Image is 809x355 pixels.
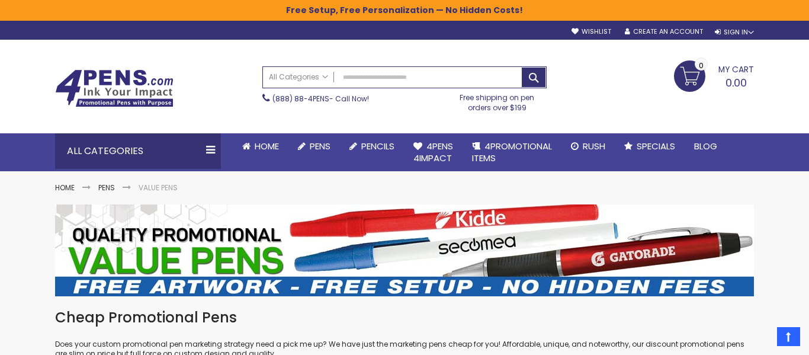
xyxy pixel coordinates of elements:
[272,94,369,104] span: - Call Now!
[561,133,615,159] a: Rush
[572,27,611,36] a: Wishlist
[699,60,704,71] span: 0
[625,27,703,36] a: Create an Account
[55,133,221,169] div: All Categories
[255,140,279,152] span: Home
[448,88,547,112] div: Free shipping on pen orders over $199
[674,60,754,90] a: 0.00 0
[694,140,717,152] span: Blog
[583,140,605,152] span: Rush
[472,140,552,164] span: 4PROMOTIONAL ITEMS
[725,75,747,90] span: 0.00
[715,28,754,37] div: Sign In
[272,94,329,104] a: (888) 88-4PENS
[233,133,288,159] a: Home
[413,140,453,164] span: 4Pens 4impact
[55,308,754,327] h1: Cheap Promotional Pens
[98,183,115,193] a: Pens
[361,140,394,152] span: Pencils
[615,133,685,159] a: Specials
[685,133,727,159] a: Blog
[55,204,754,296] img: Value Pens
[55,69,174,107] img: 4Pens Custom Pens and Promotional Products
[404,133,463,172] a: 4Pens4impact
[463,133,561,172] a: 4PROMOTIONALITEMS
[637,140,675,152] span: Specials
[139,183,178,193] strong: Value Pens
[310,140,330,152] span: Pens
[269,72,328,82] span: All Categories
[340,133,404,159] a: Pencils
[288,133,340,159] a: Pens
[263,67,334,87] a: All Categories
[55,183,75,193] a: Home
